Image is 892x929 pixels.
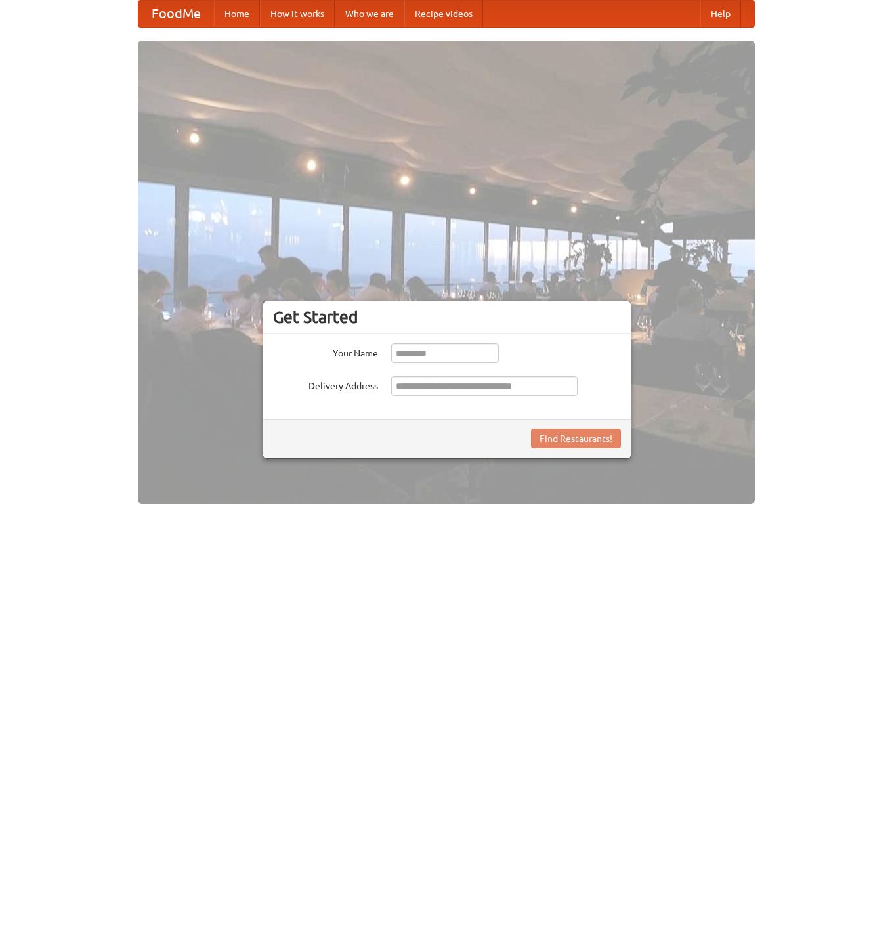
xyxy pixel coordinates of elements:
[531,429,621,448] button: Find Restaurants!
[273,307,621,327] h3: Get Started
[404,1,483,27] a: Recipe videos
[214,1,260,27] a: Home
[700,1,741,27] a: Help
[260,1,335,27] a: How it works
[273,343,378,360] label: Your Name
[273,376,378,393] label: Delivery Address
[335,1,404,27] a: Who we are
[138,1,214,27] a: FoodMe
